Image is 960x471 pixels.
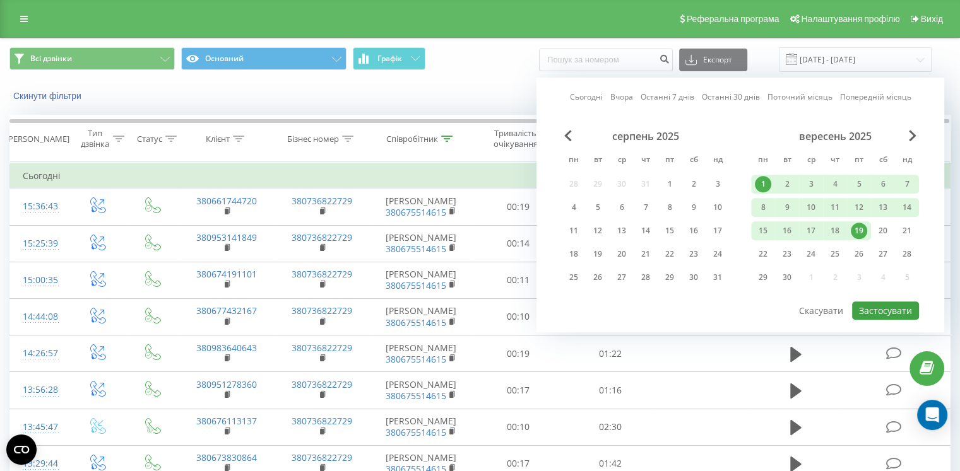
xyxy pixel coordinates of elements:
[708,151,727,170] abbr: неділя
[709,246,726,262] div: 24
[636,151,655,170] abbr: четвер
[613,246,630,262] div: 20
[370,335,473,372] td: [PERSON_NAME]
[875,223,891,239] div: 20
[473,372,564,409] td: 00:17
[871,245,895,264] div: сб 27 вер 2025 р.
[803,223,819,239] div: 17
[562,198,586,217] div: пн 4 серп 2025 р.
[706,221,730,240] div: нд 17 серп 2025 р.
[875,246,891,262] div: 27
[539,49,673,71] input: Пошук за номером
[80,128,109,149] div: Тип дзвінка
[564,130,572,141] span: Previous Month
[137,134,162,144] div: Статус
[570,91,603,103] a: Сьогодні
[895,245,919,264] div: нд 28 вер 2025 р.
[613,199,630,216] div: 6
[779,199,795,216] div: 9
[613,223,630,239] div: 13
[899,199,915,216] div: 14
[386,243,446,255] a: 380675514615
[851,199,867,216] div: 12
[775,245,799,264] div: вт 23 вер 2025 р.
[767,91,833,103] a: Поточний місяць
[386,134,438,144] div: Співробітник
[658,198,682,217] div: пт 8 серп 2025 р.
[590,246,606,262] div: 19
[610,91,633,103] a: Вчора
[685,223,702,239] div: 16
[801,14,899,24] span: Налаштування профілю
[386,206,446,218] a: 380675514615
[661,246,678,262] div: 22
[682,268,706,287] div: сб 30 серп 2025 р.
[586,221,610,240] div: вт 12 серп 2025 р.
[779,246,795,262] div: 23
[898,151,916,170] abbr: неділя
[564,335,656,372] td: 01:22
[564,151,583,170] abbr: понеділок
[196,268,257,280] a: 380674191101
[10,163,951,189] td: Сьогодні
[196,451,257,463] a: 380673830864
[473,262,564,298] td: 00:11
[196,415,257,427] a: 380676113137
[685,246,702,262] div: 23
[851,246,867,262] div: 26
[827,223,843,239] div: 18
[802,151,821,170] abbr: середа
[840,91,911,103] a: Попередній місяць
[588,151,607,170] abbr: вівторок
[641,91,694,103] a: Останні 7 днів
[685,176,702,192] div: 2
[658,268,682,287] div: пт 29 серп 2025 р.
[292,415,352,427] a: 380736822729
[847,198,871,217] div: пт 12 вер 2025 р.
[917,400,947,430] div: Open Intercom Messenger
[823,221,847,240] div: чт 18 вер 2025 р.
[637,246,654,262] div: 21
[292,268,352,280] a: 380736822729
[23,305,56,329] div: 14:44:08
[566,269,582,286] div: 25
[586,268,610,287] div: вт 26 серп 2025 р.
[779,269,795,286] div: 30
[566,223,582,239] div: 11
[803,199,819,216] div: 10
[23,268,56,293] div: 15:00:35
[586,245,610,264] div: вт 19 серп 2025 р.
[377,54,402,63] span: Графік
[754,151,773,170] abbr: понеділок
[895,175,919,194] div: нд 7 вер 2025 р.
[292,342,352,354] a: 380736822729
[895,221,919,240] div: нд 21 вер 2025 р.
[610,198,634,217] div: ср 6 серп 2025 р.
[610,221,634,240] div: ср 13 серп 2025 р.
[751,130,919,142] div: вересень 2025
[196,305,257,317] a: 380677432167
[706,245,730,264] div: нд 24 серп 2025 р.
[755,176,771,192] div: 1
[637,199,654,216] div: 7
[564,409,656,445] td: 02:30
[755,246,771,262] div: 22
[679,49,747,71] button: Експорт
[386,353,446,365] a: 380675514615
[682,175,706,194] div: сб 2 серп 2025 р.
[899,223,915,239] div: 21
[196,378,257,390] a: 380951278360
[634,268,658,287] div: чт 28 серп 2025 р.
[709,223,726,239] div: 17
[909,130,916,141] span: Next Month
[682,245,706,264] div: сб 23 серп 2025 р.
[287,134,339,144] div: Бізнес номер
[661,176,678,192] div: 1
[702,91,760,103] a: Останні 30 днів
[370,189,473,225] td: [PERSON_NAME]
[484,128,547,149] div: Тривалість очікування
[473,225,564,262] td: 00:14
[473,409,564,445] td: 00:10
[610,268,634,287] div: ср 27 серп 2025 р.
[685,269,702,286] div: 30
